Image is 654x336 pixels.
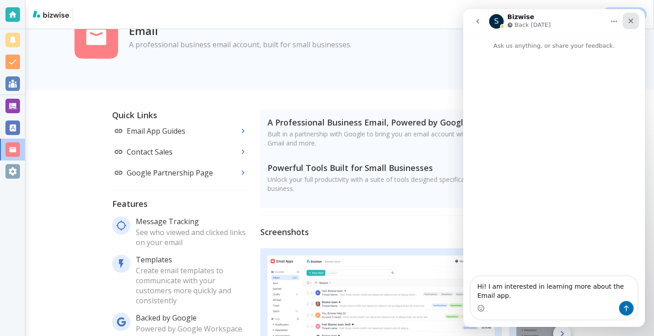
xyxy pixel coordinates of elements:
img: icon [74,15,118,59]
p: Built in a partnership with Google to bring you an email account with everything that comes with ... [268,130,560,148]
p: Contact Sales [114,147,248,157]
img: Dr. Art Luckman, DDS [77,7,235,22]
h5: Features [112,198,249,209]
h5: Screenshots [260,226,567,237]
p: See who viewed and clicked links on your email [136,227,248,247]
h5: A Professional Business Email, Powered by Google [268,117,560,128]
img: bizwise [33,10,69,18]
a: Logout [602,7,647,22]
iframe: Intercom live chat [463,9,645,327]
h5: Quick Links [112,110,249,120]
p: Google Partnership Page [114,168,248,178]
p: Backed by Google [136,313,248,323]
p: Email App Guides [114,126,248,136]
p: Message Tracking [136,216,248,226]
h5: Powerful Tools Built for Small Businesses [268,162,560,173]
h2: Email [129,24,352,38]
p: Templates [136,255,248,265]
p: Unlock your full productivity with a suite of tools designed specifically to help manage your sma... [268,175,560,193]
p: A professional business email account, built for small businesses. [129,40,352,50]
p: Create email templates to communicate with your customers more quickly and consistently [136,266,248,306]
